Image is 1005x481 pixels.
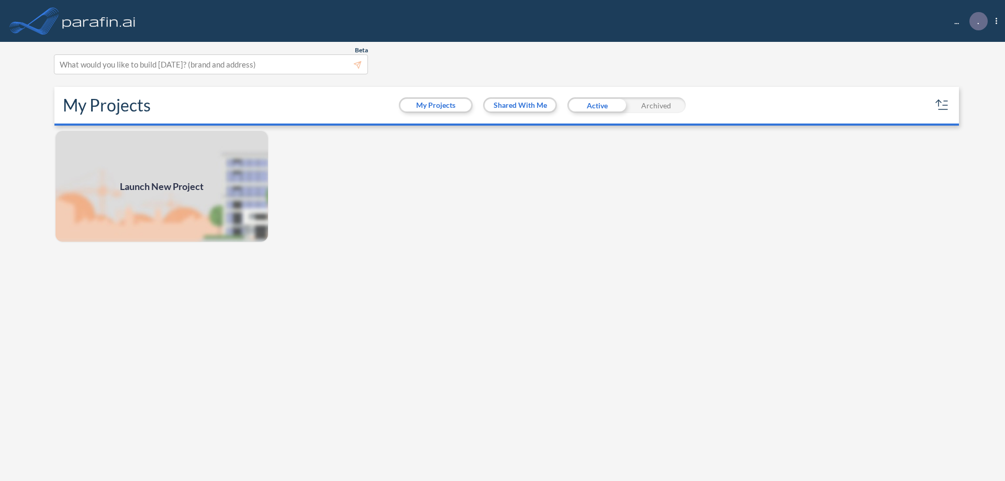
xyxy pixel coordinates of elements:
[939,12,997,30] div: ...
[977,16,979,26] p: .
[54,130,269,243] img: add
[355,46,368,54] span: Beta
[934,97,951,114] button: sort
[627,97,686,113] div: Archived
[54,130,269,243] a: Launch New Project
[400,99,471,111] button: My Projects
[120,180,204,194] span: Launch New Project
[63,95,151,115] h2: My Projects
[60,10,138,31] img: logo
[567,97,627,113] div: Active
[485,99,555,111] button: Shared With Me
